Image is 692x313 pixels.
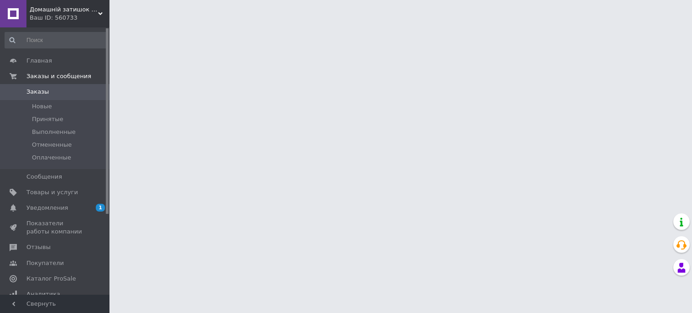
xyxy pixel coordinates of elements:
span: Новые [32,102,52,111]
span: Покупатели [26,259,64,267]
span: Главная [26,57,52,65]
span: Показатели работы компании [26,219,84,236]
input: Поиск [5,32,108,48]
span: Домашній затишок своїми руками. [30,5,98,14]
span: Каталог ProSale [26,275,76,283]
div: Ваш ID: 560733 [30,14,109,22]
span: 1 [96,204,105,212]
span: Товары и услуги [26,188,78,196]
span: Заказы [26,88,49,96]
span: Заказы и сообщения [26,72,91,80]
span: Оплаченные [32,154,71,162]
span: Отзывы [26,243,51,251]
span: Сообщения [26,173,62,181]
span: Принятые [32,115,63,123]
span: Выполненные [32,128,76,136]
span: Аналитика [26,290,60,298]
span: Уведомления [26,204,68,212]
span: Отмененные [32,141,72,149]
